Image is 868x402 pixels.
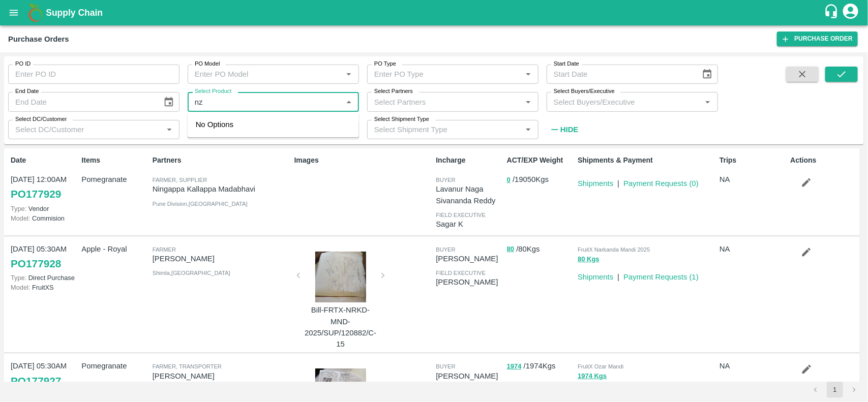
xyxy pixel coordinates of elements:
span: Type: [11,205,26,212]
a: Payment Requests (0) [623,179,699,188]
a: PO177929 [11,185,61,203]
b: Supply Chain [46,8,103,18]
input: Select Partners [370,95,519,108]
p: [PERSON_NAME] [436,253,502,264]
span: Shimla , [GEOGRAPHIC_DATA] [153,270,230,276]
a: Shipments [578,179,613,188]
span: No Options [196,120,233,129]
span: field executive [436,270,486,276]
button: Open [701,96,714,109]
p: Vendor [11,204,77,213]
p: Apple - Royal [81,243,148,255]
input: Start Date [547,65,694,84]
p: / 80 Kgs [507,243,574,255]
button: 80 [507,243,514,255]
input: End Date [8,92,155,111]
button: Hide [547,121,581,138]
p: Shipments & Payment [578,155,715,166]
div: | [613,174,619,189]
span: Model: [11,284,30,291]
a: Purchase Order [777,32,858,46]
label: Select Product [195,87,231,96]
button: page 1 [827,382,843,398]
p: NA [720,360,786,372]
p: Commision [11,213,77,223]
p: Actions [791,155,857,166]
span: FruitX Narkanda Mandi 2025 [578,246,650,253]
p: FruitXS [11,283,77,292]
button: open drawer [2,1,25,24]
input: Enter PO Type [370,68,519,81]
a: Payment Requests (1) [623,273,699,281]
span: Pune Division , [GEOGRAPHIC_DATA] [153,201,248,207]
p: [DATE] 12:00AM [11,174,77,185]
p: Lavanur Naga Sivananda Reddy [436,183,502,206]
p: Sagar K [436,219,502,230]
div: Purchase Orders [8,33,69,46]
input: Enter PO Model [191,68,339,81]
button: Choose date [159,92,178,112]
p: Pomegranate [81,174,148,185]
p: / 19050 Kgs [507,174,574,185]
span: Farmer, Supplier [153,177,207,183]
p: NA [720,243,786,255]
button: Open [342,68,355,81]
button: Open [522,123,535,136]
p: [DATE] 05:30AM [11,243,77,255]
span: buyer [436,363,455,369]
input: Select DC/Customer [11,123,160,136]
p: [DATE] 05:30AM [11,360,77,372]
div: account of current user [842,2,860,23]
button: Open [522,68,535,81]
input: Enter PO ID [8,65,179,84]
button: 1974 Kgs [578,370,607,382]
label: Select Buyers/Executive [554,87,615,96]
input: Select Shipment Type [370,123,505,136]
strong: Hide [560,126,578,134]
p: Images [294,155,432,166]
span: Type: [11,274,26,282]
label: Select DC/Customer [15,115,67,123]
p: Trips [720,155,786,166]
a: Supply Chain [46,6,824,20]
span: FruitX Ozar Mandi [578,363,623,369]
nav: pagination navigation [806,382,864,398]
p: [PERSON_NAME] [153,370,290,382]
label: PO Type [374,60,396,68]
p: Date [11,155,77,166]
label: Start Date [554,60,579,68]
span: Model: [11,214,30,222]
label: PO ID [15,60,31,68]
div: | [613,267,619,283]
p: Partners [153,155,290,166]
label: Select Shipment Type [374,115,429,123]
button: 0 [507,174,511,186]
input: Select Product [191,95,339,108]
button: 80 Kgs [578,254,600,265]
a: PO177927 [11,372,61,390]
a: PO177928 [11,255,61,273]
p: [PERSON_NAME] [436,276,502,288]
p: ACT/EXP Weight [507,155,574,166]
button: Close [342,96,355,109]
button: 1974 [507,361,522,373]
label: Select Partners [374,87,413,96]
span: field executive [436,212,486,218]
img: logo [25,3,46,23]
p: Ningappa Kallappa Madabhavi [153,183,290,195]
p: / 1974 Kgs [507,360,574,372]
input: Select Buyers/Executive [550,95,698,108]
p: [PERSON_NAME] [436,370,502,382]
span: Farmer, Transporter [153,363,222,369]
p: Direct Purchase [11,273,77,283]
p: [PERSON_NAME] [153,253,290,264]
p: NA [720,174,786,185]
button: Open [522,96,535,109]
p: Pomegranate [81,360,148,372]
label: End Date [15,87,39,96]
label: PO Model [195,60,220,68]
div: customer-support [824,4,842,22]
p: Bill-FRTX-NRKD-MND-2025/SUP/120882/C-15 [303,304,379,350]
span: buyer [436,177,455,183]
span: Farmer [153,246,176,253]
